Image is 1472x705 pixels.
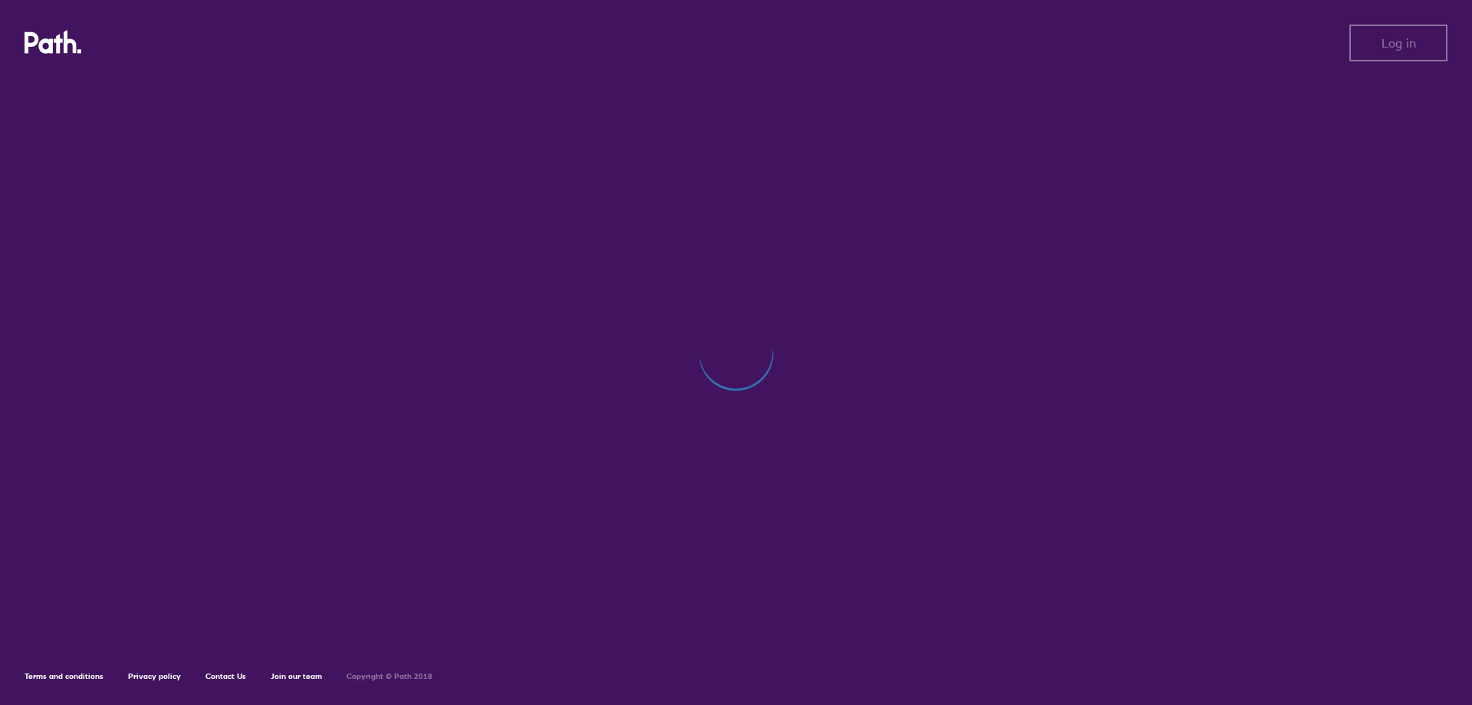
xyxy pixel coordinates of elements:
[128,671,181,681] a: Privacy policy
[1349,25,1447,61] button: Log in
[271,671,322,681] a: Join our team
[347,672,432,681] h6: Copyright © Path 2018
[205,671,246,681] a: Contact Us
[25,671,103,681] a: Terms and conditions
[1382,36,1416,50] span: Log in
